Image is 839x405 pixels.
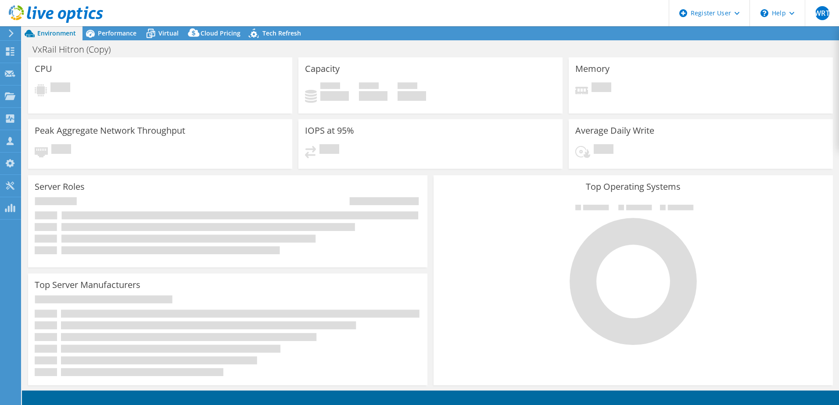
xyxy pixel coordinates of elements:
h4: 0 GiB [398,91,426,101]
h1: VxRail Hitron (Copy) [29,45,124,54]
span: Pending [51,144,71,156]
span: Pending [592,82,611,94]
span: Pending [319,144,339,156]
h3: Memory [575,64,610,74]
h3: Server Roles [35,182,85,192]
svg: \n [760,9,768,17]
span: Tech Refresh [262,29,301,37]
h3: IOPS at 95% [305,126,354,135]
span: Free [359,82,379,91]
span: Used [320,82,340,91]
h3: Top Server Manufacturers [35,280,140,290]
h4: 0 GiB [359,91,387,101]
span: WRT [815,6,829,20]
span: Pending [50,82,70,94]
span: Virtual [158,29,179,37]
span: Environment [37,29,76,37]
span: Pending [594,144,613,156]
span: Total [398,82,417,91]
span: Performance [98,29,136,37]
h3: CPU [35,64,52,74]
h4: 0 GiB [320,91,349,101]
h3: Average Daily Write [575,126,654,135]
h3: Capacity [305,64,340,74]
h3: Top Operating Systems [440,182,826,192]
h3: Peak Aggregate Network Throughput [35,126,185,135]
span: Cloud Pricing [201,29,240,37]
